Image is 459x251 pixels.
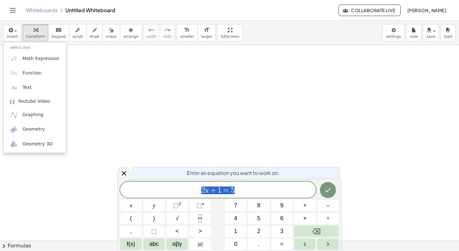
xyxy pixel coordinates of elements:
span: arrange [123,34,138,39]
sup: 2 [179,201,181,206]
span: | [202,241,203,247]
button: insert [3,24,21,41]
button: Minus [317,200,339,211]
span: αβγ [172,240,182,248]
span: 1 [218,186,221,194]
button: 3 [271,226,293,237]
span: draw [90,34,99,39]
a: Math Expression [4,51,66,66]
button: keyboardkeypad [48,24,69,41]
span: keypad [52,34,66,39]
button: load [440,24,456,41]
var: x [205,186,209,194]
button: Backspace [294,226,339,237]
button: 9 [271,200,293,211]
span: + [209,186,218,194]
button: draw [86,24,103,41]
button: erase [102,24,120,41]
button: scrub [69,24,87,41]
span: settings [386,34,401,39]
img: sqrt_x.png [10,55,18,63]
span: scrub [72,34,83,39]
span: transform [26,34,45,39]
button: redoredo [160,24,175,41]
button: Functions [120,238,142,250]
button: y [143,200,165,211]
button: x [120,200,142,211]
span: 8 [257,201,260,210]
span: load [444,34,452,39]
span: [PERSON_NAME] [407,7,446,13]
button: Alphabet [143,238,165,250]
a: Text [4,81,66,95]
span: insert [7,34,18,39]
span: 6 [280,214,283,223]
span: save [426,34,435,39]
a: Geometry 3D [4,137,66,151]
span: = [221,186,231,194]
button: Left arrow [294,238,316,250]
button: settings [382,24,405,41]
a: Graphing [4,108,66,122]
button: 1 [225,226,246,237]
span: Math Expression [22,56,59,62]
a: Youtube Video [4,95,66,108]
img: Aa.png [10,84,18,92]
span: 7 [234,201,237,210]
button: 4 [225,213,246,224]
a: Function [4,66,66,80]
li: select one: [4,44,66,51]
button: Less than [166,226,188,237]
span: Graphing [22,112,43,118]
button: 0 [225,238,246,250]
span: smaller [180,34,194,39]
span: abc [149,240,159,248]
span: , [130,227,132,236]
button: fullscreen [217,24,243,41]
span: = [280,240,284,248]
span: 2 [201,186,205,194]
span: Geometry [22,126,45,133]
button: Times [294,213,316,224]
span: ⬚ [173,202,179,209]
span: < [175,227,179,236]
i: redo [164,26,171,34]
span: new [410,34,418,39]
button: Greater than [189,226,211,237]
sup: n [202,201,204,206]
span: 2 [257,227,260,236]
button: 7 [225,200,246,211]
button: Plus [294,200,316,211]
span: erase [106,34,116,39]
a: Geometry [4,122,66,137]
span: fullscreen [221,34,239,39]
span: + [303,201,307,210]
button: Superscript [189,200,211,211]
span: | [198,241,199,247]
i: format_size [184,26,190,34]
span: Text [22,84,31,91]
span: Enter an equation you want to work on. [187,169,280,177]
span: y [153,201,155,210]
button: Greek alphabet [166,238,188,250]
span: undo [147,34,156,39]
a: Whiteboards [26,7,58,13]
span: a [198,240,203,248]
img: ggb-graphing.svg [10,111,18,119]
button: Done [320,182,336,198]
span: 0 [234,240,237,248]
button: Right arrow [317,238,339,250]
span: Collaborate Live [344,7,395,13]
button: Placeholder [143,226,165,237]
span: larger [201,34,212,39]
span: 9 [280,201,283,210]
button: transform [22,24,48,41]
span: f(x) [127,240,135,248]
button: Fraction [189,213,211,224]
i: format_size [204,26,210,34]
button: Absolute value [189,238,211,250]
span: Geometry 3D [22,141,53,147]
button: new [406,24,421,41]
img: ggb-3d.svg [10,140,18,148]
button: Collaborate Live [338,4,401,16]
